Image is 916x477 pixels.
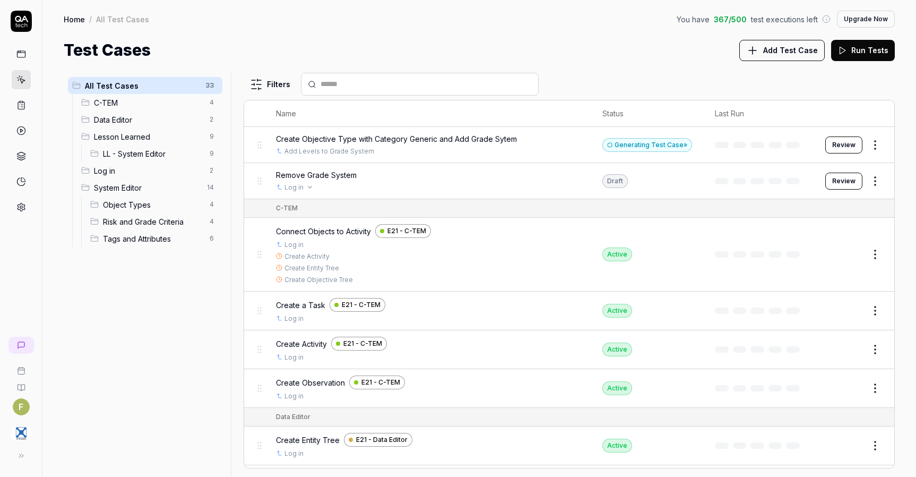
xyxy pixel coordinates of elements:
[244,427,894,465] tr: Create Entity TreeE21 - Data EditorLog inActive
[103,216,203,227] span: Risk and Grade Criteria
[89,14,92,24] div: /
[94,182,201,193] span: System Editor
[284,353,304,362] a: Log in
[276,203,298,213] div: C-TEM
[276,300,325,311] span: Create a Task
[704,100,815,127] th: Last Run
[356,435,408,445] span: E21 - Data Editor
[284,314,304,323] a: Log in
[86,145,222,162] div: Drag to reorderLL - System Editor9
[831,40,895,61] button: Run Tests
[77,179,222,196] div: Drag to reorderSystem Editor14
[342,300,381,310] span: E21 - C-TEM
[714,14,747,25] span: 367 / 500
[244,330,894,369] tr: Create ActivityE21 - C-TEMLog inActive
[602,174,628,188] div: Draft
[244,218,894,292] tr: Connect Objects to ActivityE21 - C-TEMLog inCreate ActivityCreate Entity TreeCreate Objective Tre...
[205,232,218,245] span: 6
[375,224,431,238] a: E21 - C-TEM
[344,433,412,447] a: E21 - Data Editor
[825,137,862,154] button: Review
[602,138,692,152] button: Generating Test Case»
[284,263,339,273] a: Create Entity Tree
[602,381,632,395] div: Active
[602,138,692,152] div: Generating Test Case »
[85,80,199,91] span: All Test Cases
[94,165,203,176] span: Log in
[96,14,149,24] div: All Test Cases
[77,111,222,128] div: Drag to reorderData Editor2
[837,11,895,28] button: Upgrade Now
[284,449,304,458] a: Log in
[77,94,222,111] div: Drag to reorderC-TEM4
[205,130,218,143] span: 9
[4,415,38,445] button: 4C Strategies Logo
[284,183,304,192] a: Log in
[4,375,38,392] a: Documentation
[276,226,371,237] span: Connect Objects to Activity
[77,128,222,145] div: Drag to reorderLesson Learned9
[94,97,203,108] span: C-TEM
[276,338,327,350] span: Create Activity
[387,226,426,236] span: E21 - C-TEM
[306,183,314,192] button: Open selector
[349,376,405,389] a: E21 - C-TEM
[825,173,862,190] button: Review
[205,113,218,126] span: 2
[602,439,632,453] div: Active
[205,164,218,177] span: 2
[284,147,374,156] a: Add Levels to Grade System
[330,298,385,312] a: E21 - C-TEM
[592,100,704,127] th: Status
[205,198,218,211] span: 4
[244,74,297,95] button: Filters
[739,40,825,61] button: Add Test Case
[12,424,31,443] img: 4C Strategies Logo
[602,248,632,261] div: Active
[677,14,710,25] span: You have
[343,339,382,348] span: E21 - C-TEM
[103,199,203,210] span: Object Types
[244,369,894,408] tr: Create ObservationE21 - C-TEMLog inActive
[86,213,222,230] div: Drag to reorderRisk and Grade Criteria4
[205,96,218,109] span: 4
[103,148,203,159] span: LL - System Editor
[284,240,304,250] a: Log in
[103,233,203,244] span: Tags and Attributes
[203,181,218,194] span: 14
[361,378,400,387] span: E21 - C-TEM
[8,337,34,354] a: New conversation
[276,377,345,388] span: Create Observation
[602,343,632,356] div: Active
[13,398,30,415] button: F
[763,45,818,56] span: Add Test Case
[244,292,894,330] tr: Create a TaskE21 - C-TEMLog inActive
[94,131,203,142] span: Lesson Learned
[276,435,340,446] span: Create Entity Tree
[602,140,692,149] a: Generating Test Case»
[284,391,304,401] a: Log in
[602,304,632,318] div: Active
[244,163,894,199] tr: Remove Grade SystemLog inOpen selectorDraftReview
[77,162,222,179] div: Drag to reorderLog in2
[751,14,818,25] span: test executions left
[64,38,151,62] h1: Test Cases
[94,114,203,125] span: Data Editor
[331,337,387,351] a: E21 - C-TEM
[201,79,218,92] span: 33
[265,100,592,127] th: Name
[276,133,517,144] span: Create Objective Type with Category Generic and Add Grade Sytem
[4,358,38,375] a: Book a call with us
[284,252,330,261] a: Create Activity
[205,215,218,228] span: 4
[86,196,222,213] div: Drag to reorderObject Types4
[205,147,218,160] span: 9
[284,275,353,285] a: Create Objective Tree
[64,14,85,24] a: Home
[276,412,310,422] div: Data Editor
[244,127,894,163] tr: Create Objective Type with Category Generic and Add Grade SytemAdd Levels to Grade SystemGenerati...
[86,230,222,247] div: Drag to reorderTags and Attributes6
